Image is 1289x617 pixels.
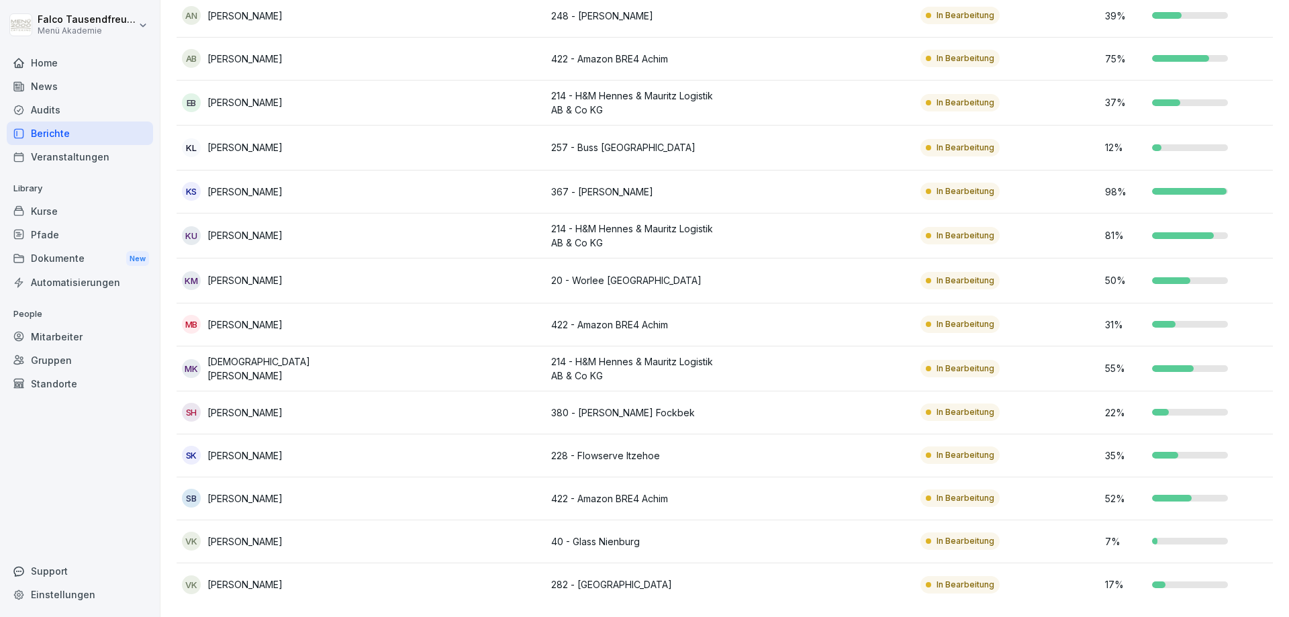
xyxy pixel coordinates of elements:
p: [PERSON_NAME] [207,140,283,154]
p: 367 - [PERSON_NAME] [551,185,725,199]
div: AN [182,6,201,25]
p: [PERSON_NAME] [207,52,283,66]
p: 39 % [1105,9,1145,23]
p: 214 - H&M Hennes & Mauritz Logistik AB & Co KG [551,222,725,250]
a: Mitarbeiter [7,325,153,348]
div: MK [182,359,201,378]
p: 12 % [1105,140,1145,154]
p: 37 % [1105,95,1145,109]
p: 214 - H&M Hennes & Mauritz Logistik AB & Co KG [551,354,725,383]
p: 22 % [1105,406,1145,420]
a: Gruppen [7,348,153,372]
p: In Bearbeitung [937,579,994,591]
a: Automatisierungen [7,271,153,294]
div: AB [182,49,201,68]
p: In Bearbeitung [937,492,994,504]
p: In Bearbeitung [937,275,994,287]
p: Library [7,178,153,199]
p: 55 % [1105,361,1145,375]
p: [PERSON_NAME] [207,577,283,591]
p: 98 % [1105,185,1145,199]
p: 422 - Amazon BRE4 Achim [551,318,725,332]
div: KM [182,271,201,290]
div: KU [182,226,201,245]
div: SK [182,446,201,465]
p: In Bearbeitung [937,52,994,64]
p: 52 % [1105,491,1145,506]
div: VK [182,575,201,594]
p: In Bearbeitung [937,449,994,461]
a: Berichte [7,122,153,145]
a: Kurse [7,199,153,223]
a: Einstellungen [7,583,153,606]
div: VK [182,532,201,551]
p: In Bearbeitung [937,9,994,21]
div: SH [182,403,201,422]
div: Support [7,559,153,583]
p: [PERSON_NAME] [207,95,283,109]
p: 422 - Amazon BRE4 Achim [551,52,725,66]
div: MB [182,315,201,334]
a: Audits [7,98,153,122]
p: Falco Tausendfreund [38,14,136,26]
p: 380 - [PERSON_NAME] Fockbek [551,406,725,420]
p: 50 % [1105,273,1145,287]
p: 20 - Worlee [GEOGRAPHIC_DATA] [551,273,725,287]
p: 7 % [1105,534,1145,549]
a: DokumenteNew [7,246,153,271]
div: New [126,251,149,267]
p: 248 - [PERSON_NAME] [551,9,725,23]
p: 81 % [1105,228,1145,242]
p: [DEMOGRAPHIC_DATA][PERSON_NAME] [207,354,356,383]
p: In Bearbeitung [937,97,994,109]
p: [PERSON_NAME] [207,273,283,287]
p: In Bearbeitung [937,363,994,375]
p: In Bearbeitung [937,230,994,242]
p: In Bearbeitung [937,142,994,154]
a: News [7,75,153,98]
a: Home [7,51,153,75]
p: In Bearbeitung [937,185,994,197]
div: KS [182,182,201,201]
p: 40 - Glass Nienburg [551,534,725,549]
p: [PERSON_NAME] [207,406,283,420]
p: People [7,303,153,325]
div: KL [182,138,201,157]
a: Pfade [7,223,153,246]
p: 17 % [1105,577,1145,591]
p: [PERSON_NAME] [207,491,283,506]
p: [PERSON_NAME] [207,228,283,242]
div: EB [182,93,201,112]
p: 35 % [1105,448,1145,463]
p: [PERSON_NAME] [207,448,283,463]
p: In Bearbeitung [937,535,994,547]
p: In Bearbeitung [937,406,994,418]
p: [PERSON_NAME] [207,185,283,199]
p: [PERSON_NAME] [207,318,283,332]
p: 282 - [GEOGRAPHIC_DATA] [551,577,725,591]
p: [PERSON_NAME] [207,9,283,23]
p: [PERSON_NAME] [207,534,283,549]
a: Standorte [7,372,153,395]
p: 31 % [1105,318,1145,332]
p: 422 - Amazon BRE4 Achim [551,491,725,506]
div: Dokumente [7,246,153,271]
p: 214 - H&M Hennes & Mauritz Logistik AB & Co KG [551,89,725,117]
p: 257 - Buss [GEOGRAPHIC_DATA] [551,140,725,154]
p: 75 % [1105,52,1145,66]
p: In Bearbeitung [937,318,994,330]
p: 228 - Flowserve Itzehoe [551,448,725,463]
a: Veranstaltungen [7,145,153,169]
